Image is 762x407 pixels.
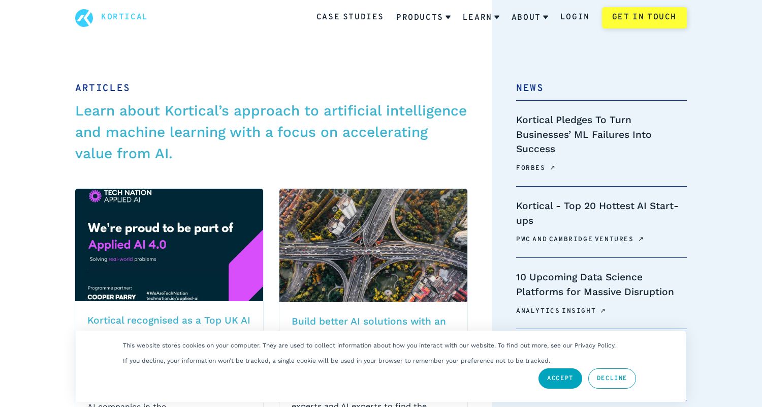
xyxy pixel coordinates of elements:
[75,175,263,315] img: Background image for Kortical recognised as a Top UK AI company as they join Tech Nation's Applie...
[602,7,687,28] a: Get in touch
[600,307,606,314] span: ↗
[101,11,148,24] a: Kortical
[123,357,550,364] p: If you decline, your information won’t be tracked, a single cookie will be used in your browser t...
[516,164,546,172] span: Forbes
[279,175,467,316] img: Background image for Build better AI solutions with an AI roadmap article
[516,81,687,96] h2: News
[516,270,687,300] h4: 10 Upcoming Data Science Platforms for Massive Disruption
[463,5,499,31] a: Learn
[516,199,687,228] h4: Kortical - Top 20 Hottest AI Start-ups
[516,113,687,172] a: Kortical Pledges To Turn Businesses’ ML Failures Into SuccessForbes↗
[516,307,596,315] span: Analytics Insight
[638,235,644,243] span: ↗
[516,199,687,244] a: Kortical - Top 20 Hottest AI Start-upsPwC and Cambridge Ventures↗
[87,313,251,357] h2: Kortical recognised as a Top UK AI company as they join Tech Nation's Applied AI Cohort 4.0
[516,236,634,244] span: PwC and Cambridge Ventures
[123,342,616,349] p: This website stores cookies on your computer. They are used to collect information about how you ...
[550,164,555,171] span: ↗
[512,5,548,31] a: About
[292,314,455,344] h2: Build better AI solutions with an AI roadmap
[396,5,451,31] a: Products
[75,81,467,96] h1: Articles
[560,11,590,24] a: Login
[588,368,636,389] a: Decline
[316,11,384,24] a: Case Studies
[516,113,687,157] h4: Kortical Pledges To Turn Businesses’ ML Failures Into Success
[75,100,467,164] p: Learn about Kortical’s approach to artificial intelligence and machine learning with a focus on a...
[516,270,687,315] a: 10 Upcoming Data Science Platforms for Massive DisruptionAnalytics Insight↗
[538,368,582,389] a: Accept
